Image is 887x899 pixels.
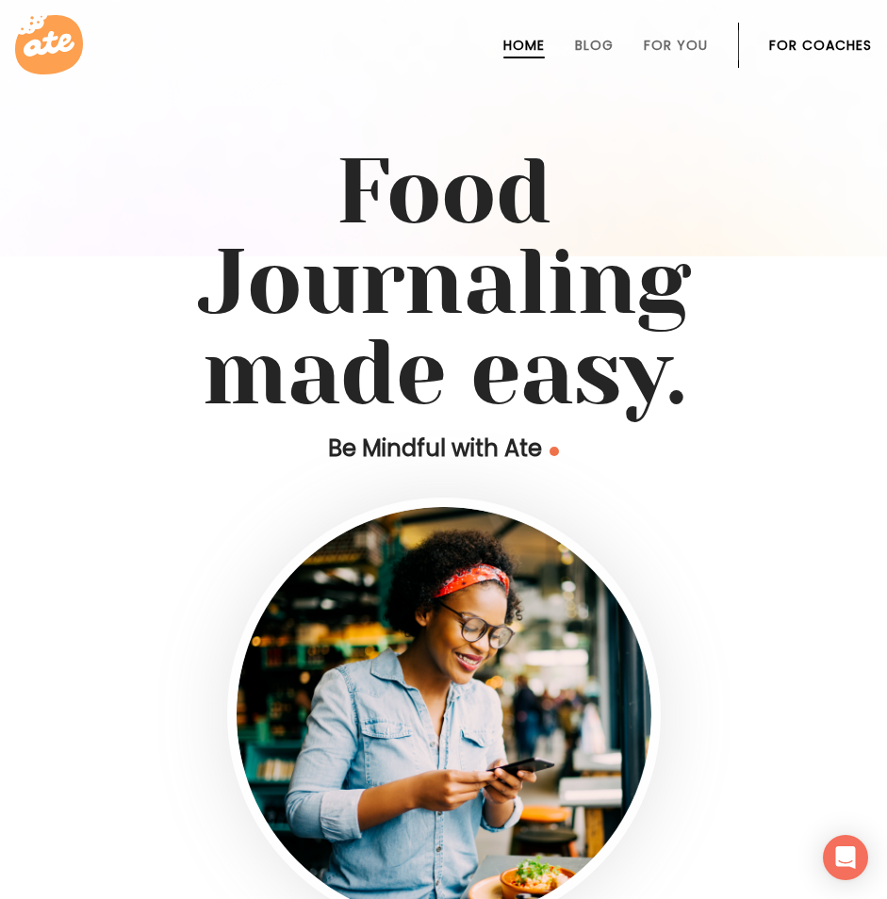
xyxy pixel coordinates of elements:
a: Home [503,38,545,53]
a: For You [644,38,708,53]
a: Blog [575,38,614,53]
a: For Coaches [769,38,872,53]
p: Be Mindful with Ate [180,433,708,464]
div: Open Intercom Messenger [823,835,868,880]
h1: Food Journaling made easy. [23,147,864,418]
